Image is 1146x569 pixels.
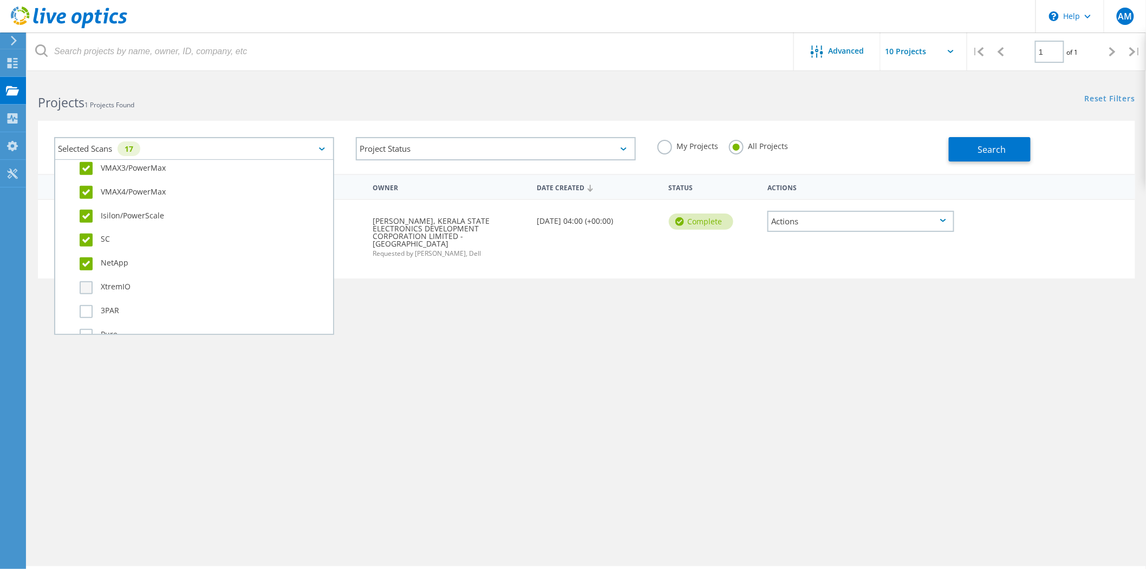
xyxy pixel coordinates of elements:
span: of 1 [1067,48,1078,57]
label: Isilon/PowerScale [80,210,328,223]
label: 3PAR [80,305,328,318]
input: Search projects by name, owner, ID, company, etc [27,33,795,70]
a: Live Optics Dashboard [11,23,127,30]
div: [DATE] 04:00 (+00:00) [532,200,663,236]
div: Selected Scans [54,137,334,160]
div: Owner [367,177,532,197]
div: [PERSON_NAME], KERALA STATE ELECTRONICS DEVELOPMENT CORPORATION LIMITED - [GEOGRAPHIC_DATA] [367,200,532,268]
div: Actions [762,177,960,197]
b: Projects [38,94,84,111]
svg: \n [1049,11,1059,21]
label: Pure [80,329,328,342]
div: Status [663,177,762,197]
span: Advanced [829,47,864,55]
div: Date Created [532,177,663,197]
span: Requested by [PERSON_NAME], Dell [373,250,526,257]
div: Actions [767,211,954,232]
a: Reset Filters [1085,95,1135,104]
label: XtremIO [80,281,328,294]
label: VMAX4/PowerMax [80,186,328,199]
div: | [967,33,989,71]
span: 1 Projects Found [84,100,134,109]
div: | [1124,33,1146,71]
span: AM [1118,12,1132,21]
label: NetApp [80,257,328,270]
div: Complete [669,214,733,230]
label: All Projects [729,140,788,150]
div: 17 [118,141,140,156]
button: Search [949,137,1031,161]
label: SC [80,234,328,247]
span: Search [978,144,1006,156]
label: My Projects [657,140,718,150]
label: VMAX3/PowerMax [80,162,328,175]
div: Project Status [356,137,636,160]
